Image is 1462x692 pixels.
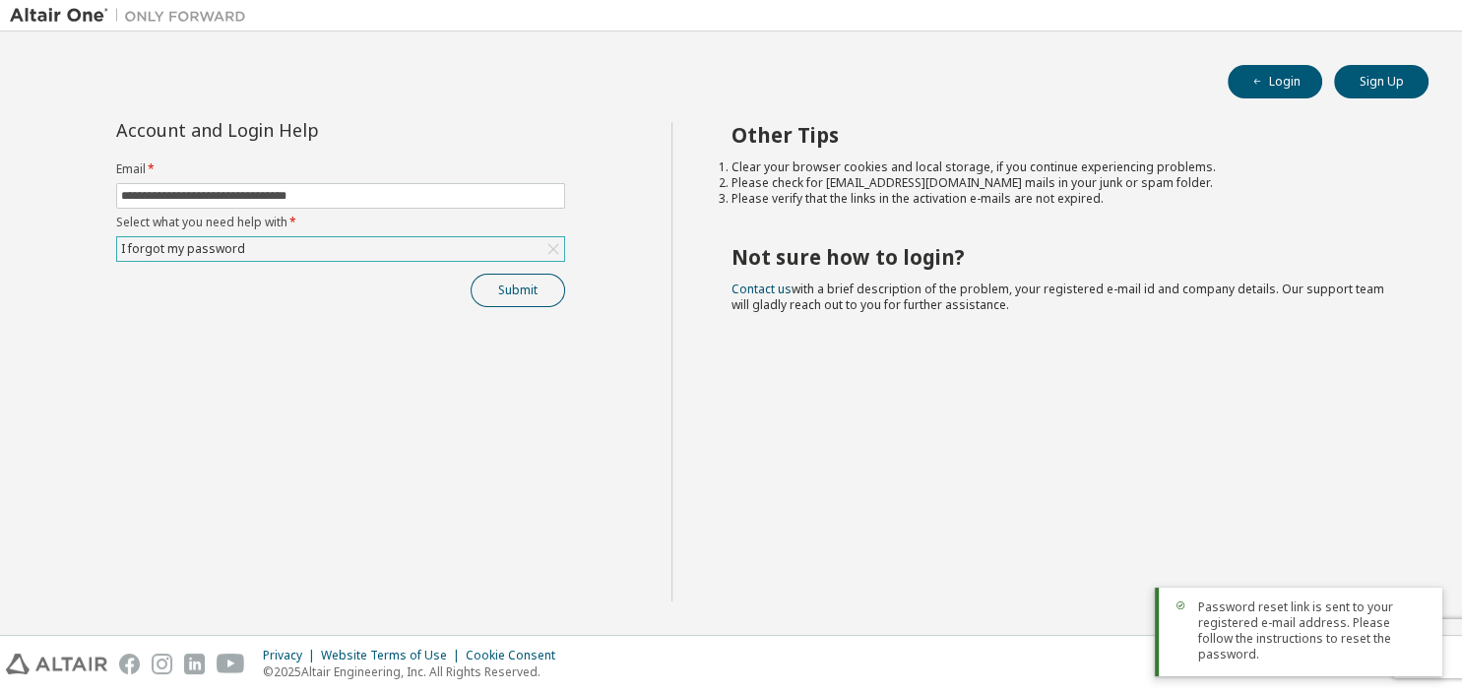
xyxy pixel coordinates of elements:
[731,244,1393,270] h2: Not sure how to login?
[119,654,140,674] img: facebook.svg
[118,238,248,260] div: I forgot my password
[184,654,205,674] img: linkedin.svg
[6,654,107,674] img: altair_logo.svg
[466,648,567,663] div: Cookie Consent
[471,274,565,307] button: Submit
[263,648,321,663] div: Privacy
[731,281,1384,313] span: with a brief description of the problem, your registered e-mail id and company details. Our suppo...
[731,175,1393,191] li: Please check for [EMAIL_ADDRESS][DOMAIN_NAME] mails in your junk or spam folder.
[116,161,565,177] label: Email
[1198,599,1427,662] span: Password reset link is sent to your registered e-mail address. Please follow the instructions to ...
[116,122,476,138] div: Account and Login Help
[263,663,567,680] p: © 2025 Altair Engineering, Inc. All Rights Reserved.
[117,237,564,261] div: I forgot my password
[1334,65,1429,98] button: Sign Up
[152,654,172,674] img: instagram.svg
[116,215,565,230] label: Select what you need help with
[10,6,256,26] img: Altair One
[731,159,1393,175] li: Clear your browser cookies and local storage, if you continue experiencing problems.
[731,281,792,297] a: Contact us
[1228,65,1322,98] button: Login
[217,654,245,674] img: youtube.svg
[731,122,1393,148] h2: Other Tips
[321,648,466,663] div: Website Terms of Use
[731,191,1393,207] li: Please verify that the links in the activation e-mails are not expired.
